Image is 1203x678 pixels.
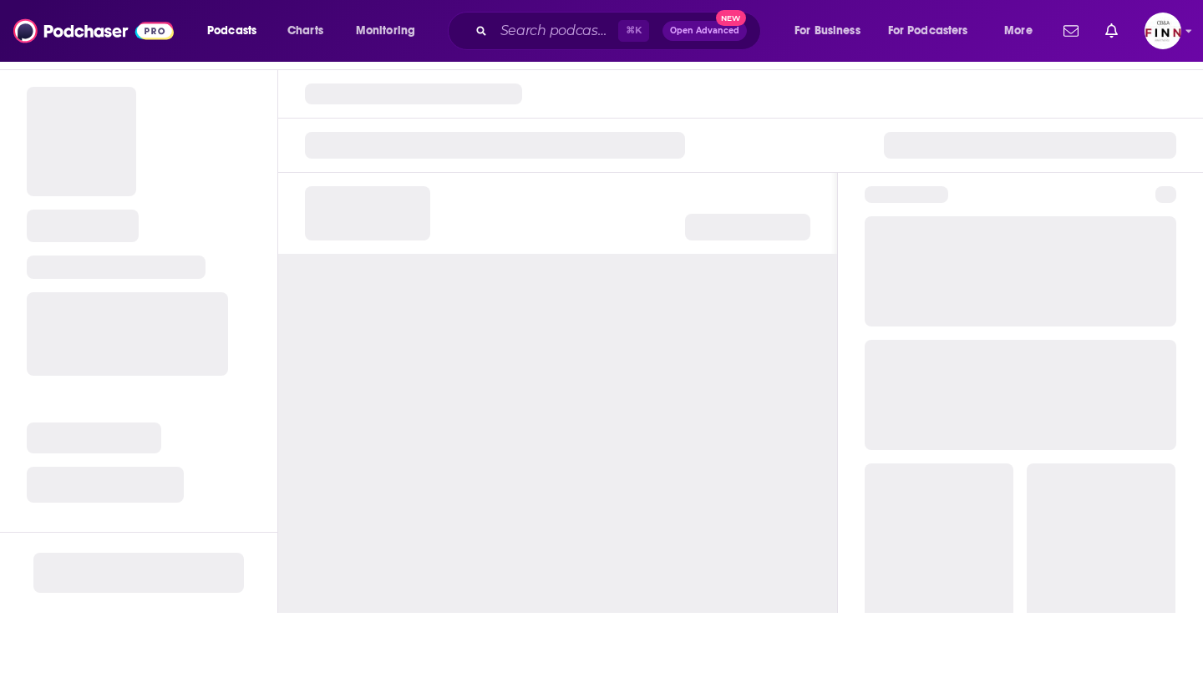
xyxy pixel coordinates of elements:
[494,18,618,44] input: Search podcasts, credits, & more...
[1145,13,1181,49] span: Logged in as FINNMadison
[1099,17,1124,45] a: Show notifications dropdown
[464,12,777,50] div: Search podcasts, credits, & more...
[13,15,174,47] img: Podchaser - Follow, Share and Rate Podcasts
[277,18,333,44] a: Charts
[356,19,415,43] span: Monitoring
[1004,19,1033,43] span: More
[662,21,747,41] button: Open AdvancedNew
[344,18,437,44] button: open menu
[794,19,860,43] span: For Business
[207,19,256,43] span: Podcasts
[783,18,881,44] button: open menu
[670,27,739,35] span: Open Advanced
[716,10,746,26] span: New
[287,19,323,43] span: Charts
[877,18,992,44] button: open menu
[1145,13,1181,49] button: Show profile menu
[1145,13,1181,49] img: User Profile
[992,18,1053,44] button: open menu
[888,19,968,43] span: For Podcasters
[195,18,278,44] button: open menu
[618,20,649,42] span: ⌘ K
[1057,17,1085,45] a: Show notifications dropdown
